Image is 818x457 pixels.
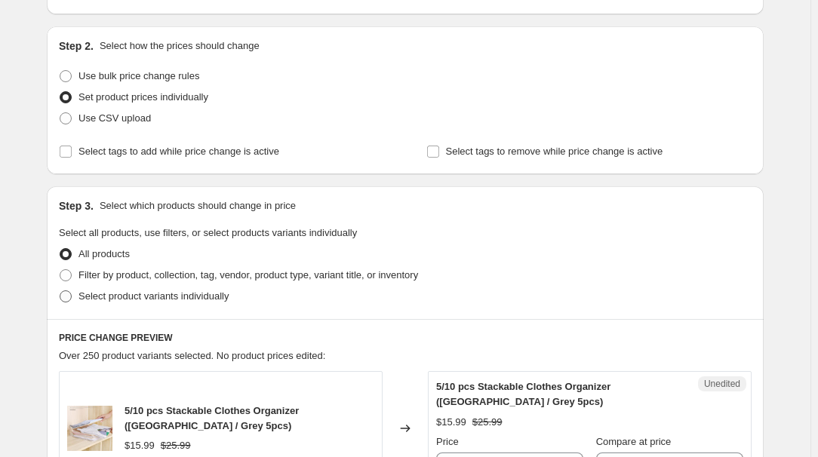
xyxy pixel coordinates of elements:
span: Unedited [704,378,740,390]
span: All products [78,248,130,259]
span: Use CSV upload [78,112,151,124]
span: $25.99 [472,416,503,428]
span: Select tags to remove while price change is active [446,146,663,157]
h6: PRICE CHANGE PREVIEW [59,332,752,344]
h2: Step 2. [59,38,94,54]
p: Select which products should change in price [100,198,296,213]
span: Price [436,436,459,447]
span: Compare at price [596,436,672,447]
span: 5/10 pcs Stackable Clothes Organizer ([GEOGRAPHIC_DATA] / Grey 5pcs) [436,381,610,407]
img: product-image-1484822521_80x.jpg [67,406,112,451]
span: Select all products, use filters, or select products variants individually [59,227,357,238]
span: Select tags to add while price change is active [78,146,279,157]
span: 5/10 pcs Stackable Clothes Organizer ([GEOGRAPHIC_DATA] / Grey 5pcs) [125,405,299,431]
span: Set product prices individually [78,91,208,103]
span: $15.99 [125,440,155,451]
span: Filter by product, collection, tag, vendor, product type, variant title, or inventory [78,269,418,281]
span: Over 250 product variants selected. No product prices edited: [59,350,325,361]
h2: Step 3. [59,198,94,213]
span: $15.99 [436,416,466,428]
span: $25.99 [161,440,191,451]
span: Use bulk price change rules [78,70,199,81]
p: Select how the prices should change [100,38,260,54]
span: Select product variants individually [78,290,229,302]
